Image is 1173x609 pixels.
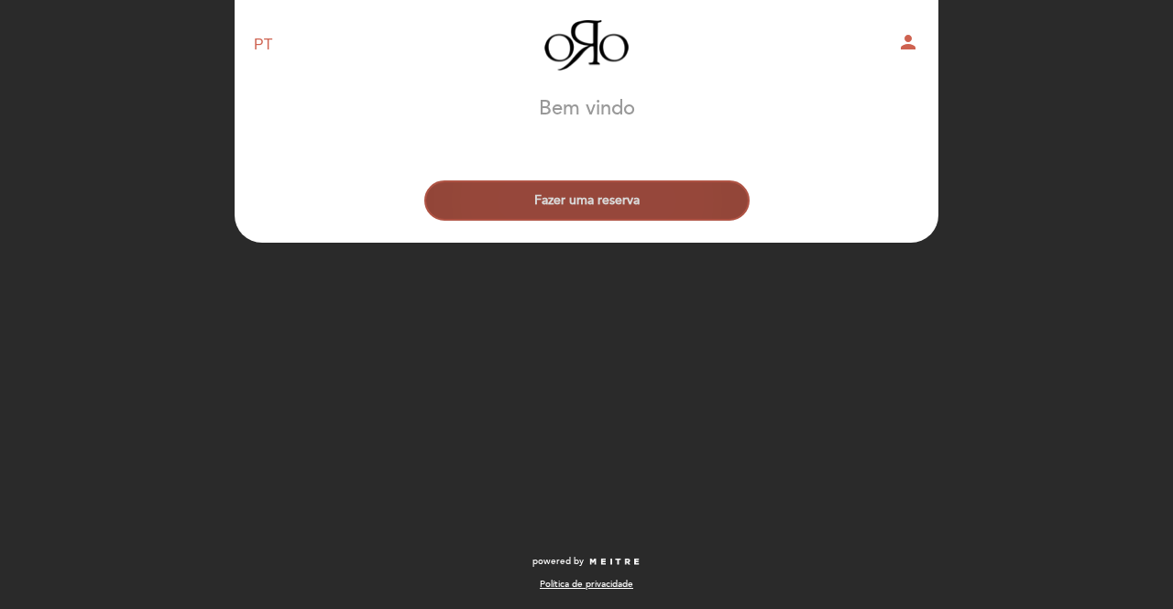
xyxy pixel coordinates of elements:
[539,98,635,120] h1: Bem vindo
[588,558,641,567] img: MEITRE
[897,31,919,53] i: person
[540,578,633,591] a: Política de privacidade
[472,20,701,71] a: Oro
[424,180,750,221] button: Fazer uma reserva
[532,555,584,568] span: powered by
[532,555,641,568] a: powered by
[897,31,919,60] button: person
